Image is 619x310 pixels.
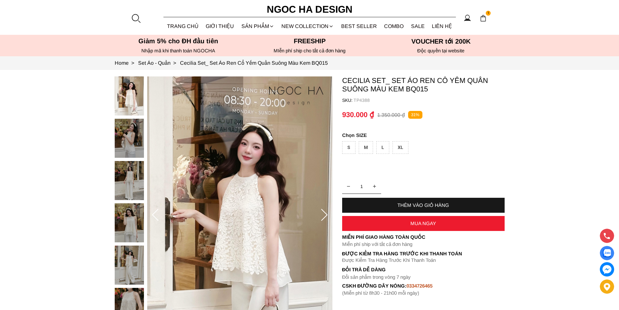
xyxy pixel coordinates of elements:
[354,98,505,103] p: TP4388
[342,283,407,289] font: cskh đường dây nóng:
[278,18,338,35] a: NEW COLLECTION
[380,18,407,35] a: Combo
[115,119,144,158] img: Cecilia Set_ Set Áo Ren Cổ Yếm Quần Suông Màu Kem BQ015_mini_1
[342,257,505,263] p: Được Kiểm Tra Hàng Trước Khi Thanh Toán
[180,60,328,66] a: Link to Cecilia Set_ Set Áo Ren Cổ Yếm Quần Suông Màu Kem BQ015
[342,141,355,154] div: S
[141,48,215,53] font: Nhập mã khi thanh toán NGOCHA
[480,15,487,22] img: img-CART-ICON-ksit0nf1
[428,18,456,35] a: LIÊN HỆ
[376,141,389,154] div: L
[603,249,611,257] img: Display image
[342,251,505,257] p: Được Kiểm Tra Hàng Trước Khi Thanh Toán
[115,203,144,242] img: Cecilia Set_ Set Áo Ren Cổ Yếm Quần Suông Màu Kem BQ015_mini_3
[342,111,374,119] p: 930.000 ₫
[338,18,381,35] a: BEST SELLER
[342,202,505,208] div: THÊM VÀO GIỎ HÀNG
[342,234,425,240] font: Miễn phí giao hàng toàn quốc
[202,18,238,35] a: GIỚI THIỆU
[407,18,429,35] a: SALE
[342,290,419,296] font: (Miễn phí từ 8h30 - 21h00 mỗi ngày)
[115,246,144,285] img: Cecilia Set_ Set Áo Ren Cổ Yếm Quần Suông Màu Kem BQ015_mini_4
[115,60,138,66] a: Link to Home
[238,18,278,35] div: SẢN PHẨM
[342,132,505,138] p: SIZE
[342,98,354,103] h6: SKU:
[342,180,381,193] input: Quantity input
[115,76,144,115] img: Cecilia Set_ Set Áo Ren Cổ Yếm Quần Suông Màu Kem BQ015_mini_0
[600,262,614,276] a: messenger
[171,60,179,66] span: >
[406,283,432,289] font: 0334726465
[163,18,202,35] a: TRANG CHỦ
[600,246,614,260] a: Display image
[377,48,505,54] h6: Độc quyền tại website
[138,60,180,66] a: Link to Set Áo - Quần
[342,274,411,280] font: Đổi sản phẩm trong vòng 7 ngày
[486,11,491,16] span: 1
[342,241,412,247] font: Miễn phí ship với tất cả đơn hàng
[377,37,505,45] h5: VOUCHER tới 200K
[342,267,505,272] h6: Đổi trả dễ dàng
[129,60,137,66] span: >
[261,2,358,17] a: Ngoc Ha Design
[138,37,218,45] font: Giảm 5% cho ĐH đầu tiên
[342,221,505,226] div: MUA NGAY
[377,112,405,118] p: 1.350.000 ₫
[342,76,505,93] p: Cecilia Set_ Set Áo Ren Cổ Yếm Quần Suông Màu Kem BQ015
[393,141,408,154] div: XL
[359,141,373,154] div: M
[246,48,373,54] h6: MIễn phí ship cho tất cả đơn hàng
[294,37,326,45] font: Freeship
[115,161,144,200] img: Cecilia Set_ Set Áo Ren Cổ Yếm Quần Suông Màu Kem BQ015_mini_2
[408,111,422,119] p: 31%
